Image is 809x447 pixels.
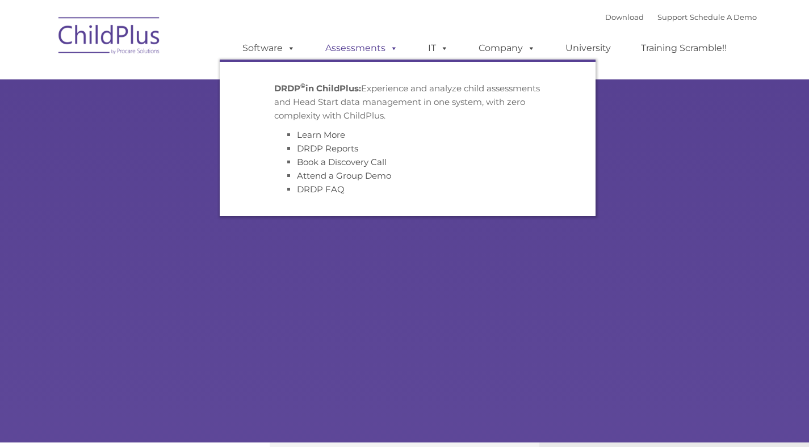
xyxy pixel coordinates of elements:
[467,37,547,60] a: Company
[605,12,644,22] a: Download
[297,184,345,195] a: DRDP FAQ
[657,12,688,22] a: Support
[274,82,541,123] p: Experience and analyze child assessments and Head Start data management in one system, with zero ...
[297,143,358,154] a: DRDP Reports
[630,37,738,60] a: Training Scramble!!
[314,37,409,60] a: Assessments
[690,12,757,22] a: Schedule A Demo
[300,82,305,90] sup: ©
[274,83,361,94] strong: DRDP in ChildPlus:
[554,37,622,60] a: University
[297,129,345,140] a: Learn More
[297,157,387,167] a: Book a Discovery Call
[231,37,307,60] a: Software
[605,12,757,22] font: |
[53,9,166,66] img: ChildPlus by Procare Solutions
[297,170,391,181] a: Attend a Group Demo
[417,37,460,60] a: IT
